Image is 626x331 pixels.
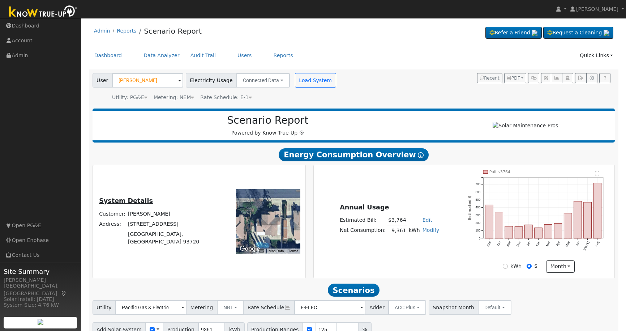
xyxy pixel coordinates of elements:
[510,262,522,270] label: kWh
[595,241,600,247] text: Aug
[489,170,510,174] text: Pull $3764
[479,237,481,240] text: 0
[112,94,147,101] div: Utility: PG&E
[493,122,558,130] img: Solar Maintenance Pros
[127,219,213,229] td: [STREET_ADDRESS]
[243,300,295,315] span: Rate Schedule
[100,114,436,127] h2: Scenario Report
[478,300,511,315] button: Default
[340,204,389,211] u: Annual Usage
[543,27,613,39] a: Request a Cleaning
[387,215,407,225] td: $3,764
[565,241,571,247] text: May
[418,152,424,158] i: Show Help
[96,114,440,137] div: Powered by Know True-Up ®
[4,267,77,276] span: Site Summary
[115,300,186,315] input: Select a Utility
[98,209,127,219] td: Customer:
[94,28,110,34] a: Admin
[515,227,523,238] rect: onclick=""
[154,94,194,101] div: Metering: NEM
[429,300,479,315] span: Snapshot Month
[475,190,480,194] text: 600
[527,264,532,269] input: $
[485,205,493,239] rect: onclick=""
[468,196,472,220] text: Estimated $
[475,182,480,186] text: 700
[5,4,81,20] img: Know True-Up
[599,73,610,83] a: Help Link
[576,6,618,12] span: [PERSON_NAME]
[328,284,380,297] span: Scenarios
[38,319,43,325] img: retrieve
[551,73,562,83] button: Multi-Series Graph
[495,212,503,239] rect: onclick=""
[505,226,513,238] rect: onclick=""
[535,228,543,238] rect: onclick=""
[4,276,77,284] div: [PERSON_NAME]
[528,73,539,83] button: Generate Report Link
[98,219,127,229] td: Address:
[507,76,520,81] span: PDF
[4,282,77,297] div: [GEOGRAPHIC_DATA], [GEOGRAPHIC_DATA]
[388,300,426,315] button: ACC Plus
[485,27,542,39] a: Refer a Friend
[127,229,213,247] td: [GEOGRAPHIC_DATA], [GEOGRAPHIC_DATA] 93720
[564,213,572,238] rect: onclick=""
[423,227,440,233] a: Modify
[279,148,428,161] span: Energy Consumption Overview
[61,290,67,296] a: Map
[475,198,480,201] text: 500
[475,221,480,225] text: 200
[93,73,112,88] span: User
[546,260,575,273] button: month
[506,241,511,247] text: Nov
[127,209,213,219] td: [PERSON_NAME]
[586,73,597,83] button: Settings
[232,49,257,62] a: Users
[526,241,531,247] text: Jan
[294,300,365,315] input: Select a Rate Schedule
[112,73,183,88] input: Select a User
[475,205,480,209] text: 400
[117,28,136,34] a: Reports
[423,217,432,223] a: Edit
[584,202,592,238] rect: onclick=""
[555,241,561,246] text: Apr
[200,94,252,100] span: Alias: E1
[524,225,532,239] rect: onclick=""
[238,244,262,254] img: Google
[4,301,77,309] div: System Size: 4.76 kW
[541,73,551,83] button: Edit User
[387,225,407,236] td: 9,361
[604,30,609,36] img: retrieve
[575,241,580,247] text: Jun
[545,241,551,247] text: Mar
[574,49,618,62] a: Quick Links
[99,197,153,204] u: System Details
[185,49,221,62] a: Audit Trail
[583,241,590,251] text: [DATE]
[575,73,586,83] button: Export Interval Data
[554,224,562,238] rect: onclick=""
[595,171,600,176] text: 
[259,249,264,254] button: Keyboard shortcuts
[268,49,299,62] a: Reports
[339,225,387,236] td: Net Consumption:
[217,300,244,315] button: NBT
[496,241,502,247] text: Oct
[236,73,290,88] button: Connected Data
[138,49,185,62] a: Data Analyzer
[186,73,237,88] span: Electricity Usage
[269,249,284,254] button: Map Data
[562,73,573,83] button: Login As
[295,73,336,88] button: Load System
[4,296,77,303] div: Solar Install: [DATE]
[516,241,521,247] text: Dec
[238,244,262,254] a: Open this area in Google Maps (opens a new window)
[504,73,526,83] button: PDF
[288,249,298,253] a: Terms (opens in new tab)
[475,213,480,217] text: 300
[365,300,389,315] span: Adder
[574,201,582,238] rect: onclick=""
